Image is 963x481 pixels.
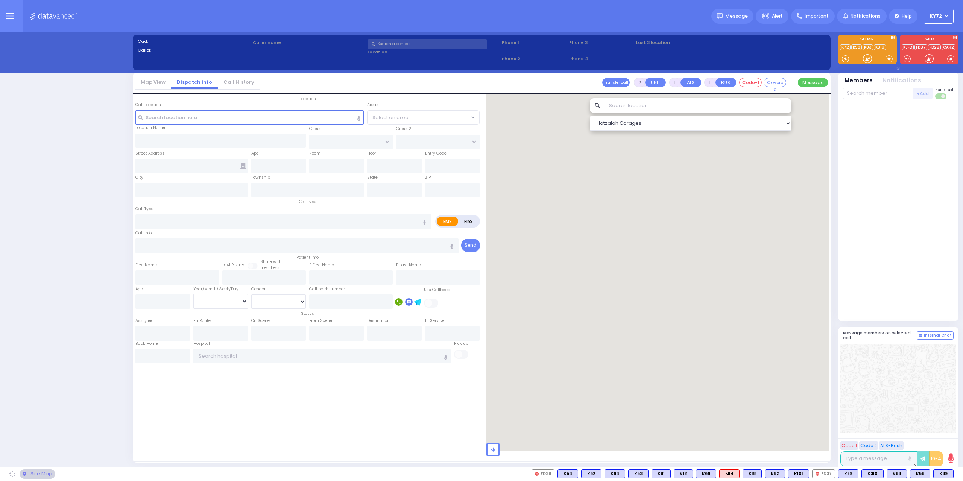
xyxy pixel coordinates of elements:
label: P Last Name [396,262,421,268]
div: BLS [838,469,858,478]
label: Areas [367,102,378,108]
button: Code-1 [739,78,762,87]
label: Pick up [454,341,468,347]
div: BLS [652,469,671,478]
button: Covered [764,78,786,87]
div: K54 [557,469,578,478]
a: FD22 [928,44,941,50]
span: Message [725,12,748,20]
button: ALS-Rush [879,441,904,450]
a: Map View [135,79,171,86]
div: FD37 [812,469,835,478]
label: City [135,174,143,181]
div: K82 [765,469,785,478]
input: Search hospital [193,349,451,363]
label: Turn off text [935,93,947,100]
label: From Scene [309,318,332,324]
span: Phone 4 [569,56,634,62]
label: Street Address [135,150,164,156]
div: BLS [861,469,884,478]
label: Call Info [135,230,152,236]
a: KJFD [902,44,914,50]
label: In Service [425,318,444,324]
div: BLS [933,469,954,478]
span: Patient info [293,255,322,260]
label: Cad: [138,38,250,45]
input: Search location here [135,110,364,124]
span: Notifications [851,13,881,20]
a: CAR2 [942,44,955,50]
div: K12 [674,469,693,478]
button: ALS [680,78,701,87]
label: Call Location [135,102,161,108]
input: Search location [604,98,792,113]
label: Fire [458,217,479,226]
a: K83 [863,44,873,50]
img: comment-alt.png [919,334,922,338]
input: Search member [843,88,913,99]
label: Hospital [193,341,210,347]
span: Call type [295,199,320,205]
button: Transfer call [602,78,630,87]
button: Internal Chat [917,331,954,340]
div: ALS [719,469,740,478]
label: Call Type [135,206,153,212]
label: Back Home [135,341,158,347]
span: Phone 1 [502,39,567,46]
span: Phone 2 [502,56,567,62]
label: Location [368,49,499,55]
div: BLS [743,469,762,478]
button: UNIT [645,78,666,87]
button: Code 2 [859,441,878,450]
label: Cross 1 [309,126,323,132]
span: Help [902,13,912,20]
span: Phone 3 [569,39,634,46]
label: Last 3 location [636,39,731,46]
label: On Scene [251,318,270,324]
button: Send [461,239,480,252]
small: Share with [260,259,282,264]
div: K18 [743,469,762,478]
div: BLS [887,469,907,478]
div: BLS [628,469,649,478]
a: K72 [840,44,851,50]
span: Location [296,96,320,102]
a: Call History [218,79,260,86]
label: Gender [251,286,266,292]
h5: Message members on selected call [843,331,917,340]
div: K64 [605,469,625,478]
label: Last Name [222,262,244,268]
div: K29 [838,469,858,478]
div: K310 [861,469,884,478]
div: K83 [887,469,907,478]
div: K53 [628,469,649,478]
a: K58 [851,44,862,50]
span: Status [297,311,318,316]
div: BLS [696,469,716,478]
label: State [367,174,378,181]
span: members [260,265,279,270]
label: Use Callback [424,287,450,293]
div: BLS [765,469,785,478]
button: Members [845,76,873,85]
button: Notifications [882,76,921,85]
label: Cross 2 [396,126,411,132]
label: En Route [193,318,211,324]
label: P First Name [309,262,334,268]
button: Code 1 [840,441,858,450]
div: BLS [674,469,693,478]
div: BLS [581,469,601,478]
div: K58 [910,469,930,478]
label: KJFD [900,37,958,42]
label: Caller: [138,47,250,53]
div: BLS [910,469,930,478]
label: Destination [367,318,390,324]
button: BUS [715,78,736,87]
a: K310 [874,44,886,50]
span: Other building occupants [240,163,246,169]
label: Assigned [135,318,154,324]
label: EMS [437,217,459,226]
img: red-radio-icon.svg [535,472,539,476]
div: BLS [605,469,625,478]
div: K66 [696,469,716,478]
